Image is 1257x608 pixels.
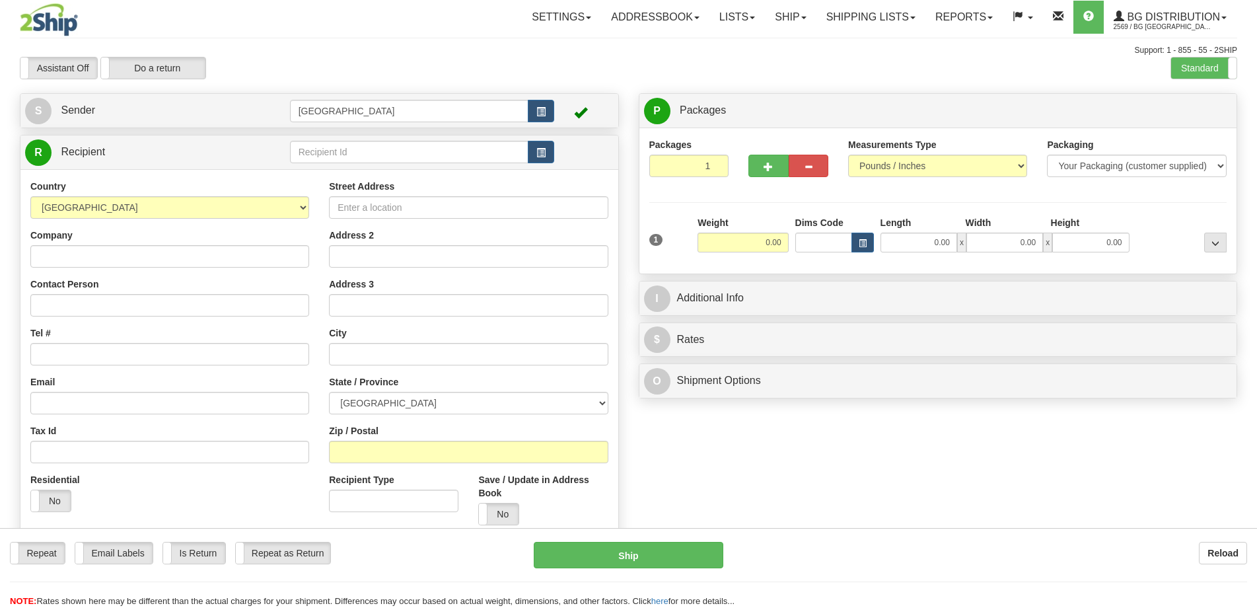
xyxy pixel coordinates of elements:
button: Ship [534,542,723,568]
label: Contact Person [30,278,98,291]
a: Shipping lists [816,1,925,34]
label: Standard [1171,57,1237,79]
span: x [957,233,966,252]
label: Weight [698,216,728,229]
a: Settings [522,1,601,34]
span: P [644,98,670,124]
a: R Recipient [25,139,260,166]
a: Addressbook [601,1,709,34]
img: logo2569.jpg [20,3,78,36]
label: Dims Code [795,216,844,229]
div: ... [1204,233,1227,252]
label: No [31,490,71,512]
label: Save / Update in Address Book [478,473,608,500]
input: Sender Id [290,100,529,122]
a: Ship [765,1,816,34]
label: Zip / Postal [329,424,378,437]
a: BG Distribution 2569 / BG [GEOGRAPHIC_DATA] (PRINCIPAL) [1104,1,1237,34]
span: 2569 / BG [GEOGRAPHIC_DATA] (PRINCIPAL) [1114,20,1213,34]
label: Packaging [1047,138,1093,151]
button: Reload [1199,542,1247,564]
label: Address 2 [329,229,374,242]
b: Reload [1207,548,1239,558]
span: $ [644,326,670,353]
label: Tel # [30,326,51,340]
a: S Sender [25,97,290,124]
a: P Packages [644,97,1233,124]
span: x [1043,233,1052,252]
input: Recipient Id [290,141,529,163]
span: 1 [649,234,663,246]
a: here [651,596,668,606]
label: Residential [30,473,80,486]
span: NOTE: [10,596,36,606]
a: OShipment Options [644,367,1233,395]
a: Lists [709,1,765,34]
label: No [479,504,519,525]
label: Email Labels [75,543,153,564]
input: Enter a location [329,196,608,219]
span: Sender [61,104,95,116]
label: Is Return [163,543,225,564]
label: Width [966,216,991,229]
label: Height [1051,216,1080,229]
span: I [644,285,670,312]
span: BG Distribution [1124,11,1220,22]
iframe: chat widget [1227,237,1256,371]
label: Recipient Type [329,473,394,486]
div: Support: 1 - 855 - 55 - 2SHIP [20,45,1237,56]
label: Address 3 [329,278,374,291]
a: IAdditional Info [644,285,1233,312]
span: S [25,98,52,124]
label: Assistant Off [20,57,97,79]
label: Country [30,180,66,193]
a: $Rates [644,326,1233,354]
label: Repeat [11,543,65,564]
label: Tax Id [30,424,56,437]
label: Street Address [329,180,394,193]
label: Length [880,216,912,229]
label: Do a return [101,57,205,79]
label: Packages [649,138,692,151]
label: City [329,326,346,340]
span: Packages [680,104,726,116]
label: State / Province [329,375,398,389]
span: Recipient [61,146,105,157]
span: R [25,139,52,166]
span: O [644,368,670,395]
label: Email [30,375,55,389]
label: Repeat as Return [236,543,330,564]
label: Measurements Type [848,138,937,151]
label: Company [30,229,73,242]
a: Reports [925,1,1003,34]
